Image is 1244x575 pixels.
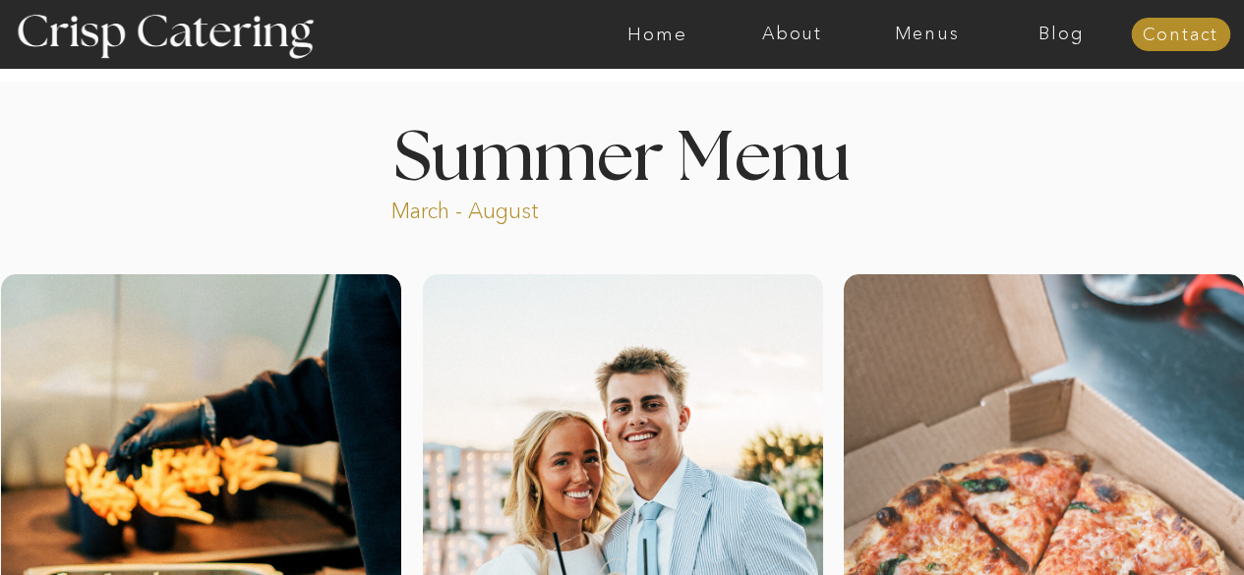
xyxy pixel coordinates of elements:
[994,25,1129,44] a: Blog
[859,25,994,44] a: Menus
[1131,26,1230,45] a: Contact
[391,197,662,219] p: March - August
[349,125,896,183] h1: Summer Menu
[725,25,859,44] a: About
[590,25,725,44] a: Home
